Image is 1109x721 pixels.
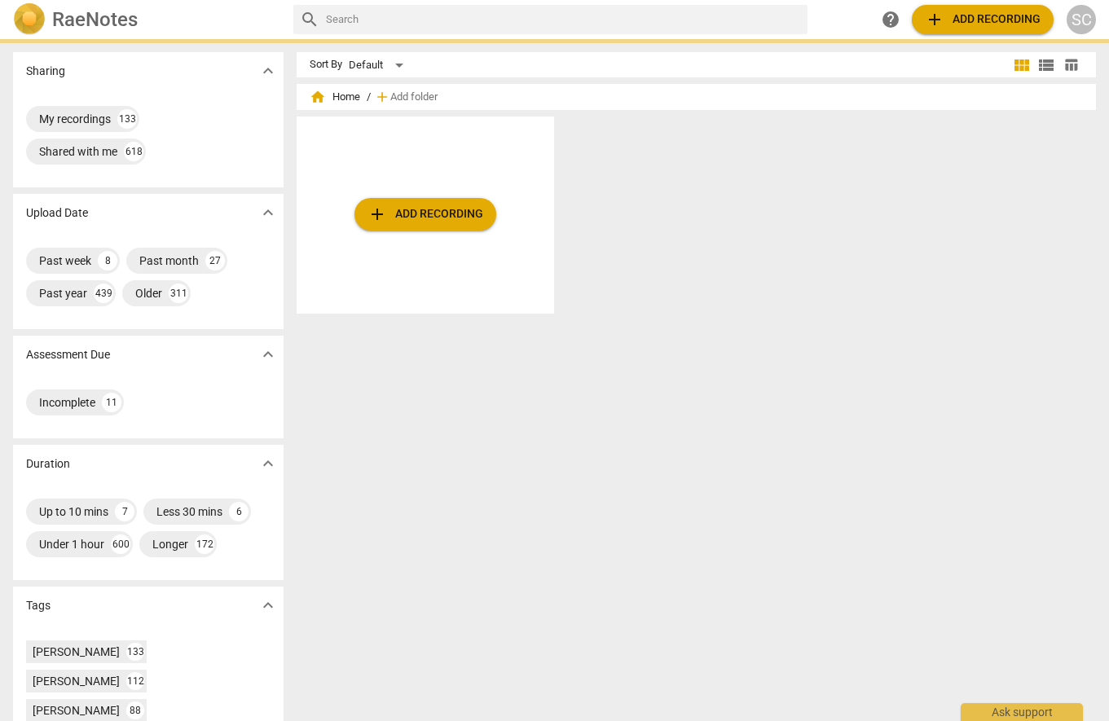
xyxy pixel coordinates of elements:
[102,393,121,412] div: 11
[354,198,496,231] button: Upload
[390,91,438,103] span: Add folder
[256,200,280,225] button: Show more
[1063,57,1079,73] span: table_chart
[310,89,360,105] span: Home
[13,3,280,36] a: LogoRaeNotes
[961,703,1083,721] div: Ask support
[925,10,944,29] span: add
[925,10,1041,29] span: Add recording
[39,111,111,127] div: My recordings
[26,204,88,222] p: Upload Date
[205,251,225,270] div: 27
[258,203,278,222] span: expand_more
[124,142,143,161] div: 618
[258,345,278,364] span: expand_more
[156,503,222,520] div: Less 30 mins
[94,284,113,303] div: 439
[33,702,120,719] div: [PERSON_NAME]
[1058,53,1083,77] button: Table view
[26,346,110,363] p: Assessment Due
[881,10,900,29] span: help
[374,89,390,105] span: add
[139,253,199,269] div: Past month
[1010,53,1034,77] button: Tile view
[1067,5,1096,34] button: SC
[229,502,249,521] div: 6
[256,342,280,367] button: Show more
[300,10,319,29] span: search
[111,534,130,554] div: 600
[349,52,409,78] div: Default
[367,91,371,103] span: /
[258,454,278,473] span: expand_more
[310,59,342,71] div: Sort By
[195,534,214,554] div: 172
[39,394,95,411] div: Incomplete
[39,285,87,301] div: Past year
[258,596,278,615] span: expand_more
[126,701,144,719] div: 88
[912,5,1054,34] button: Upload
[52,8,138,31] h2: RaeNotes
[26,597,51,614] p: Tags
[115,502,134,521] div: 7
[310,89,326,105] span: home
[98,251,117,270] div: 8
[33,673,120,689] div: [PERSON_NAME]
[326,7,801,33] input: Search
[1034,53,1058,77] button: List view
[256,59,280,83] button: Show more
[39,536,104,552] div: Under 1 hour
[367,204,387,224] span: add
[135,285,162,301] div: Older
[1036,55,1056,75] span: view_list
[126,672,144,690] div: 112
[126,643,144,661] div: 133
[13,3,46,36] img: Logo
[152,536,188,552] div: Longer
[256,593,280,618] button: Show more
[117,109,137,129] div: 133
[26,455,70,473] p: Duration
[876,5,905,34] a: Help
[169,284,188,303] div: 311
[39,253,91,269] div: Past week
[39,143,117,160] div: Shared with me
[367,204,483,224] span: Add recording
[39,503,108,520] div: Up to 10 mins
[256,451,280,476] button: Show more
[1012,55,1032,75] span: view_module
[258,61,278,81] span: expand_more
[26,63,65,80] p: Sharing
[33,644,120,660] div: [PERSON_NAME]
